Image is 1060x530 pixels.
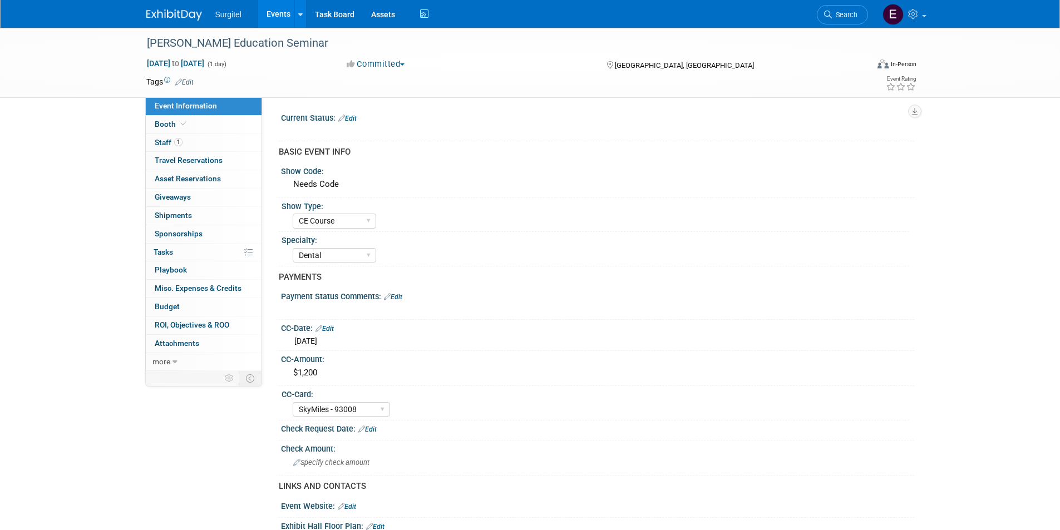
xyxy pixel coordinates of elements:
[279,271,906,283] div: PAYMENTS
[281,163,914,177] div: Show Code:
[146,298,262,316] a: Budget
[146,134,262,152] a: Staff1
[281,288,914,303] div: Payment Status Comments:
[146,261,262,279] a: Playbook
[155,229,203,238] span: Sponsorships
[146,9,202,21] img: ExhibitDay
[155,174,221,183] span: Asset Reservations
[338,115,357,122] a: Edit
[289,364,906,382] div: $1,200
[890,60,916,68] div: In-Person
[175,78,194,86] a: Edit
[215,10,241,19] span: Surgitel
[155,120,189,128] span: Booth
[281,320,914,334] div: CC-Date:
[817,5,868,24] a: Search
[155,211,192,220] span: Shipments
[146,170,262,188] a: Asset Reservations
[206,61,226,68] span: (1 day)
[155,320,229,329] span: ROI, Objectives & ROO
[146,76,194,87] td: Tags
[282,198,909,212] div: Show Type:
[282,232,909,246] div: Specialty:
[155,192,191,201] span: Giveaways
[146,335,262,353] a: Attachments
[384,293,402,301] a: Edit
[143,33,851,53] div: [PERSON_NAME] Education Seminar
[155,138,183,147] span: Staff
[281,351,914,365] div: CC-Amount:
[220,371,239,385] td: Personalize Event Tab Strip
[832,11,857,19] span: Search
[155,284,241,293] span: Misc. Expenses & Credits
[279,481,906,492] div: LINKS AND CONTACTS
[146,189,262,206] a: Giveaways
[282,386,909,400] div: CC-Card:
[886,76,916,82] div: Event Rating
[146,58,205,68] span: [DATE] [DATE]
[338,503,356,511] a: Edit
[281,420,914,435] div: Check Request Date:
[358,425,377,433] a: Edit
[152,357,170,366] span: more
[802,58,917,75] div: Event Format
[146,280,262,298] a: Misc. Expenses & Credits
[174,138,183,146] span: 1
[281,110,914,124] div: Current Status:
[146,353,262,371] a: more
[615,61,754,70] span: [GEOGRAPHIC_DATA], [GEOGRAPHIC_DATA]
[146,97,262,115] a: Event Information
[289,176,906,193] div: Needs Code
[155,265,187,274] span: Playbook
[155,302,180,311] span: Budget
[281,498,914,512] div: Event Website:
[170,59,181,68] span: to
[882,4,904,25] img: Emily Norton
[146,225,262,243] a: Sponsorships
[181,121,186,127] i: Booth reservation complete
[239,371,262,385] td: Toggle Event Tabs
[343,58,409,70] button: Committed
[279,146,906,158] div: BASIC EVENT INFO
[146,244,262,261] a: Tasks
[154,247,173,256] span: Tasks
[315,325,334,333] a: Edit
[146,116,262,133] a: Booth
[293,458,369,467] span: Specify check amount
[877,60,889,68] img: Format-Inperson.png
[146,207,262,225] a: Shipments
[281,440,914,454] div: Check Amount:
[146,316,262,334] a: ROI, Objectives & ROO
[155,156,223,165] span: Travel Reservations
[155,339,199,348] span: Attachments
[294,336,317,345] span: [DATE]
[155,101,217,110] span: Event Information
[146,152,262,170] a: Travel Reservations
